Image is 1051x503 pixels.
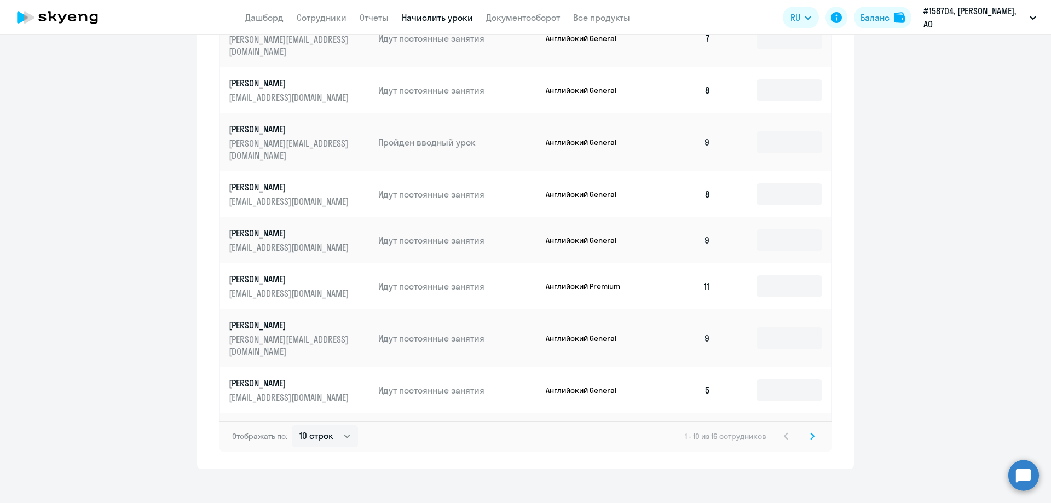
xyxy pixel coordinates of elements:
button: Балансbalance [854,7,911,28]
p: [EMAIL_ADDRESS][DOMAIN_NAME] [229,241,351,253]
td: 9 [643,217,719,263]
p: [PERSON_NAME] [229,319,351,331]
a: [PERSON_NAME][EMAIL_ADDRESS][DOMAIN_NAME] [229,377,369,403]
p: Идут постоянные занятия [378,234,537,246]
a: [PERSON_NAME][EMAIL_ADDRESS][DOMAIN_NAME] [229,77,369,103]
td: 7 [643,9,719,67]
p: Идут постоянные занятия [378,188,537,200]
p: [EMAIL_ADDRESS][DOMAIN_NAME] [229,391,351,403]
td: 9 [643,309,719,367]
a: [PERSON_NAME][EMAIL_ADDRESS][DOMAIN_NAME] [229,273,369,299]
a: Сотрудники [297,12,347,23]
p: [PERSON_NAME] [229,123,351,135]
a: [PERSON_NAME][PERSON_NAME][EMAIL_ADDRESS][DOMAIN_NAME] [229,123,369,161]
p: Идут постоянные занятия [378,32,537,44]
span: RU [790,11,800,24]
td: 9 [643,113,719,171]
td: 11 [643,263,719,309]
td: 8 [643,171,719,217]
td: 8 [643,67,719,113]
p: [PERSON_NAME] [229,77,351,89]
p: [PERSON_NAME] [229,181,351,193]
a: [PERSON_NAME][EMAIL_ADDRESS][DOMAIN_NAME] [229,227,369,253]
td: 5 [643,367,719,413]
a: Отчеты [360,12,389,23]
p: Идут постоянные занятия [378,280,537,292]
p: Пройден вводный урок [378,136,537,148]
p: Английский General [546,189,628,199]
a: Документооборот [486,12,560,23]
button: RU [783,7,819,28]
p: [PERSON_NAME] [229,377,351,389]
a: [PERSON_NAME][EMAIL_ADDRESS][DOMAIN_NAME] [229,181,369,207]
p: [EMAIL_ADDRESS][DOMAIN_NAME] [229,195,351,207]
span: 1 - 10 из 16 сотрудников [685,431,766,441]
p: Идут постоянные занятия [378,332,537,344]
button: #158704, [PERSON_NAME], АО [918,4,1042,31]
p: [PERSON_NAME][EMAIL_ADDRESS][DOMAIN_NAME] [229,333,351,357]
p: Идут постоянные занятия [378,84,537,96]
img: balance [894,12,905,23]
p: Английский General [546,385,628,395]
a: Все продукты [573,12,630,23]
p: [PERSON_NAME][EMAIL_ADDRESS][DOMAIN_NAME] [229,137,351,161]
p: Английский Premium [546,281,628,291]
p: [PERSON_NAME] [229,273,351,285]
div: Баланс [861,11,890,24]
p: #158704, [PERSON_NAME], АО [923,4,1025,31]
a: [PERSON_NAME][EMAIL_ADDRESS][DOMAIN_NAME] [229,19,369,57]
p: Английский General [546,235,628,245]
p: Английский General [546,85,628,95]
p: Английский General [546,137,628,147]
p: [PERSON_NAME][EMAIL_ADDRESS][DOMAIN_NAME] [229,33,351,57]
p: [EMAIL_ADDRESS][DOMAIN_NAME] [229,91,351,103]
p: Английский General [546,33,628,43]
a: [PERSON_NAME][PERSON_NAME][EMAIL_ADDRESS][DOMAIN_NAME] [229,319,369,357]
p: Английский General [546,333,628,343]
p: Идут постоянные занятия [378,384,537,396]
span: Отображать по: [232,431,287,441]
td: 7 [643,413,719,459]
a: Дашборд [245,12,284,23]
a: Начислить уроки [402,12,473,23]
p: [EMAIL_ADDRESS][DOMAIN_NAME] [229,287,351,299]
p: [PERSON_NAME] [229,227,351,239]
